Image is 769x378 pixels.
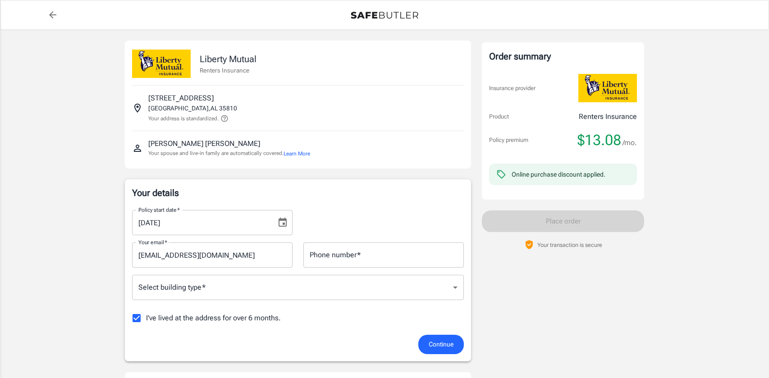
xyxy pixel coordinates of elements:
[578,74,637,102] img: Liberty Mutual
[274,214,292,232] button: Choose date, selected date is Oct 17, 2025
[132,187,464,199] p: Your details
[351,12,418,19] img: Back to quotes
[537,241,602,249] p: Your transaction is secure
[303,242,464,268] input: Enter number
[44,6,62,24] a: back to quotes
[489,136,528,145] p: Policy premium
[148,114,219,123] p: Your address is standardized.
[132,143,143,154] svg: Insured person
[489,112,509,121] p: Product
[577,131,621,149] span: $13.08
[148,149,310,158] p: Your spouse and live-in family are automatically covered.
[200,66,256,75] p: Renters Insurance
[146,313,281,323] span: I've lived at the address for over 6 months.
[148,104,237,113] p: [GEOGRAPHIC_DATA] , AL 35810
[132,242,293,268] input: Enter email
[489,50,637,63] div: Order summary
[132,103,143,114] svg: Insured address
[429,339,453,350] span: Continue
[284,150,310,158] button: Learn More
[200,52,256,66] p: Liberty Mutual
[512,170,605,179] div: Online purchase discount applied.
[132,210,270,235] input: MM/DD/YYYY
[132,50,191,78] img: Liberty Mutual
[623,137,637,149] span: /mo.
[138,238,167,246] label: Your email
[579,111,637,122] p: Renters Insurance
[418,335,464,354] button: Continue
[148,138,260,149] p: [PERSON_NAME] [PERSON_NAME]
[489,84,536,93] p: Insurance provider
[148,93,214,104] p: [STREET_ADDRESS]
[138,206,180,214] label: Policy start date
